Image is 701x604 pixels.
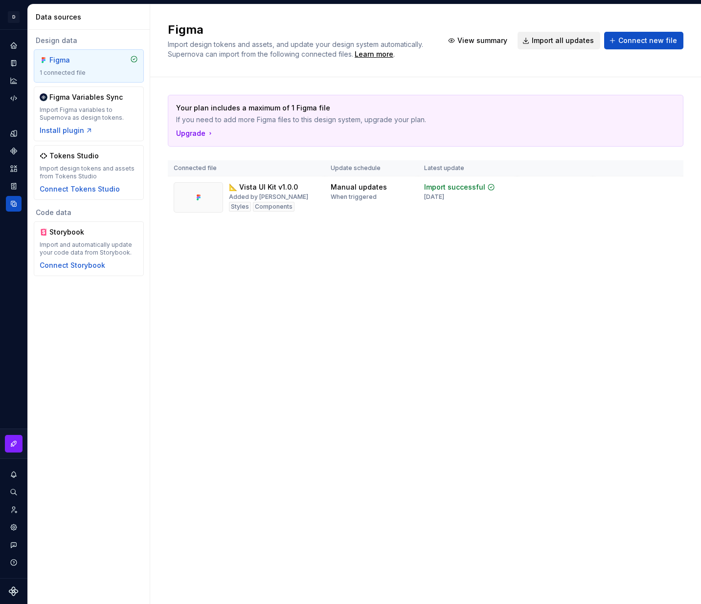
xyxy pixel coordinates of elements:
div: Code data [34,208,144,217]
a: Data sources [6,196,22,212]
a: Design tokens [6,126,22,141]
div: 1 connected file [40,69,138,77]
div: Figma Variables Sync [49,92,123,102]
svg: Supernova Logo [9,586,19,596]
div: Styles [229,202,251,212]
a: Invite team [6,502,22,518]
a: StorybookImport and automatically update your code data from Storybook.Connect Storybook [34,221,144,276]
th: Connected file [168,160,325,176]
div: Components [253,202,294,212]
p: If you need to add more Figma files to this design system, upgrade your plan. [176,115,607,125]
button: Install plugin [40,126,93,135]
a: Tokens StudioImport design tokens and assets from Tokens StudioConnect Tokens Studio [34,145,144,200]
div: Manual updates [331,182,387,192]
button: Contact support [6,537,22,553]
button: Search ⌘K [6,484,22,500]
span: Import design tokens and assets, and update your design system automatically. Supernova can impor... [168,40,425,58]
h2: Figma [168,22,431,38]
div: Tokens Studio [49,151,99,161]
div: Added by [PERSON_NAME] [229,193,308,201]
span: Connect new file [618,36,677,45]
div: Import design tokens and assets from Tokens Studio [40,165,138,180]
th: Latest update [418,160,517,176]
a: Analytics [6,73,22,88]
a: Components [6,143,22,159]
div: Storybook [49,227,96,237]
a: Figma Variables SyncImport Figma variables to Supernova as design tokens.Install plugin [34,86,144,141]
div: Figma [49,55,96,65]
button: Notifications [6,467,22,482]
button: View summary [443,32,514,49]
span: View summary [457,36,507,45]
button: Upgrade [176,129,214,138]
a: Figma1 connected file [34,49,144,83]
a: Learn more [355,49,393,59]
div: Import successful [424,182,485,192]
a: Home [6,38,22,53]
div: D [8,11,20,23]
div: Design data [34,36,144,45]
div: 📐 Vista UI Kit v1.0.0 [229,182,298,192]
th: Update schedule [325,160,418,176]
a: Code automation [6,90,22,106]
button: D [2,6,25,27]
span: . [353,51,395,58]
a: Storybook stories [6,178,22,194]
a: Settings [6,519,22,535]
div: Import Figma variables to Supernova as design tokens. [40,106,138,122]
div: [DATE] [424,193,444,201]
a: Assets [6,161,22,176]
button: Import all updates [518,32,600,49]
p: Your plan includes a maximum of 1 Figma file [176,103,607,113]
a: Documentation [6,55,22,71]
div: When triggered [331,193,377,201]
button: Connect Tokens Studio [40,184,120,194]
button: Connect Storybook [40,260,105,270]
button: Connect new file [604,32,683,49]
div: Data sources [36,12,146,22]
div: Import and automatically update your code data from Storybook. [40,241,138,257]
span: Import all updates [532,36,594,45]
